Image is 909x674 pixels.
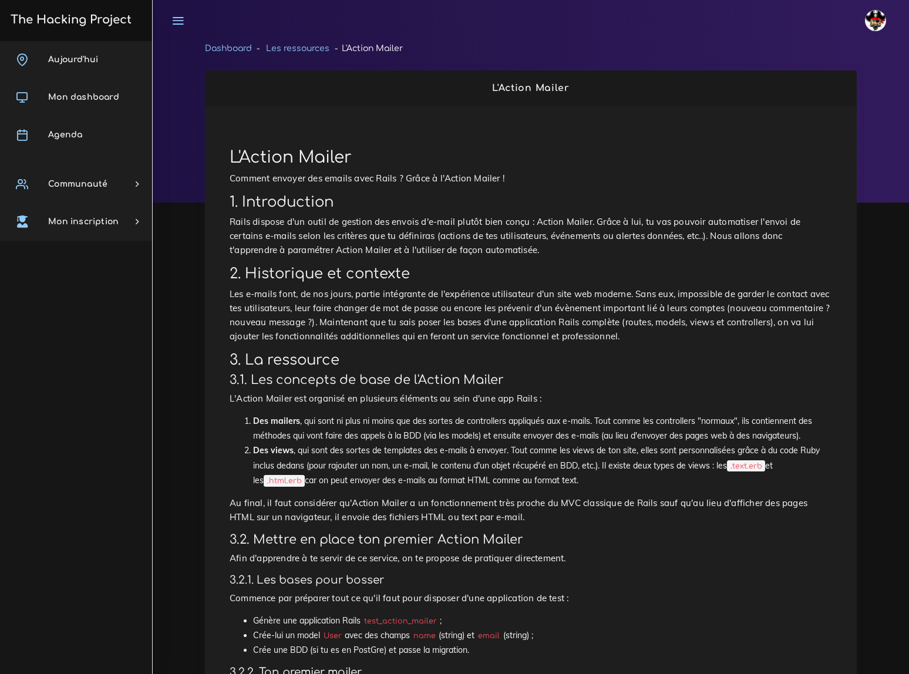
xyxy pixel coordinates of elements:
[253,443,832,488] li: , qui sont des sortes de templates des e-mails à envoyer. Tout comme les views de ton site, elles...
[205,44,252,53] a: Dashboard
[230,496,832,524] p: Au final, il faut considérer qu'Action Mailer a un fonctionnement très proche du MVC classique de...
[230,591,832,605] p: Commence par préparer tout ce qu'il faut pour disposer d'une application de test :
[474,630,503,642] code: email
[230,574,832,587] h4: 3.2.1. Les bases pour bosser
[48,55,98,64] span: Aujourd'hui
[253,628,832,643] li: Crée-lui un model avec des champs (string) et (string) ;
[253,614,832,628] li: Génère une application Rails ;
[230,215,832,257] p: Rails dispose d'un outil de gestion des envois d'e-mail plutôt bien conçu : Action Mailer. Grâce ...
[253,416,300,426] strong: Des mailers
[48,130,82,139] span: Agenda
[253,414,832,443] li: , qui sont ni plus ni moins que des sortes de controllers appliqués aux e-mails. Tout comme les c...
[865,10,886,31] img: avatar
[230,373,832,387] h3: 3.1. Les concepts de base de l'Action Mailer
[48,217,119,226] span: Mon inscription
[230,287,832,343] p: Les e-mails font, de nos jours, partie intégrante de l'expérience utilisateur d'un site web moder...
[230,551,832,565] p: Afin d'apprendre à te servir de ce service, on te propose de pratiquer directement.
[727,460,765,472] code: .text.erb
[230,265,832,282] h2: 2. Historique et contexte
[48,93,119,102] span: Mon dashboard
[217,83,844,94] h2: L'Action Mailer
[253,643,832,658] li: Crée une BDD (si tu es en PostGre) et passe la migration.
[230,392,832,406] p: L'Action Mailer est organisé en plusieurs éléments au sein d'une app Rails :
[410,630,439,642] code: name
[48,180,107,188] span: Communauté
[230,533,832,547] h3: 3.2. Mettre en place ton premier Action Mailer
[230,171,832,186] p: Comment envoyer des emails avec Rails ? Grâce à l'Action Mailer !
[329,41,402,56] li: L'Action Mailer
[361,615,440,627] code: test_action_mailer
[253,445,294,456] strong: Des views
[266,44,329,53] a: Les ressources
[264,475,305,487] code: .html.erb
[230,148,832,168] h1: L'Action Mailer
[230,352,832,369] h2: 3. La ressource
[320,630,345,642] code: User
[7,14,132,26] h3: The Hacking Project
[230,194,832,211] h2: 1. Introduction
